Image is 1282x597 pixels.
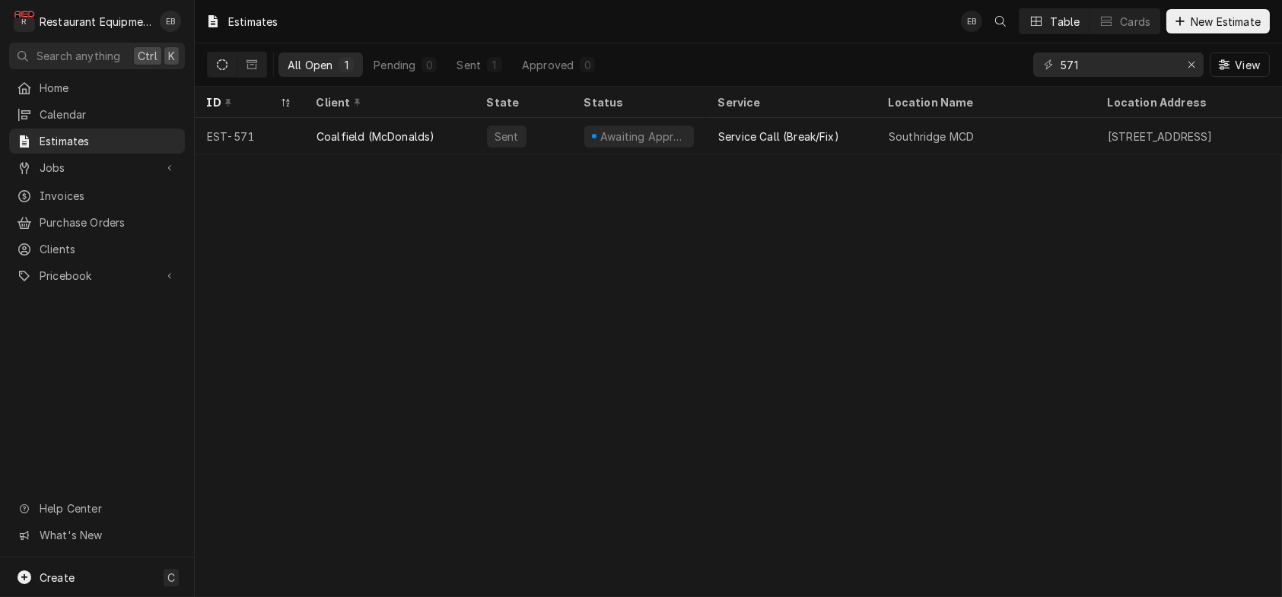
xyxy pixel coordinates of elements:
div: Cards [1120,14,1150,30]
span: Estimates [40,133,177,149]
div: Approved [522,57,574,73]
div: Location Name [889,94,1080,110]
div: [STREET_ADDRESS] [1108,129,1213,144]
div: Coalfield (McDonalds) [317,129,434,144]
a: Estimates [9,129,185,154]
span: K [168,48,175,64]
a: Go to Pricebook [9,263,185,288]
div: Emily Bird's Avatar [961,11,982,32]
div: State [487,94,560,110]
a: Go to What's New [9,522,185,548]
button: Open search [988,9,1013,33]
div: Awaiting Approval [599,129,688,144]
span: Pricebook [40,268,154,284]
div: Southridge MCD [889,129,974,144]
input: Keyword search [1061,52,1175,77]
a: Home [9,75,185,100]
div: ID [207,94,277,110]
span: Create [40,571,75,584]
div: Client [317,94,460,110]
span: Help Center [40,500,176,516]
a: Invoices [9,183,185,208]
div: Status [584,94,691,110]
button: New Estimate [1166,9,1270,33]
div: Restaurant Equipment Diagnostics [40,14,151,30]
div: Service Call (Break/Fix) [718,129,839,144]
span: Clients [40,241,177,257]
div: Table [1050,14,1080,30]
div: EB [160,11,181,32]
span: View [1232,57,1263,73]
span: Home [40,80,177,96]
button: Search anythingCtrlK [9,43,185,69]
div: R [14,11,35,32]
span: Ctrl [138,48,157,64]
div: EB [961,11,982,32]
div: Pending [374,57,415,73]
span: Jobs [40,160,154,176]
a: Go to Jobs [9,155,185,180]
span: Purchase Orders [40,214,177,230]
span: Calendar [40,106,177,122]
span: What's New [40,527,176,543]
span: New Estimate [1188,14,1264,30]
div: Sent [493,129,520,144]
div: 1 [490,57,499,73]
div: 0 [425,57,434,73]
a: Go to Help Center [9,496,185,521]
div: EST-571 [195,118,304,154]
div: Restaurant Equipment Diagnostics's Avatar [14,11,35,32]
span: C [167,570,175,586]
a: Calendar [9,102,185,127]
div: Sent [456,57,481,73]
button: View [1210,52,1270,77]
div: Service [718,94,861,110]
a: Purchase Orders [9,210,185,235]
span: Invoices [40,188,177,204]
button: Erase input [1179,52,1204,77]
div: All Open [288,57,332,73]
div: 1 [342,57,351,73]
div: Emily Bird's Avatar [160,11,181,32]
div: 0 [583,57,592,73]
span: Search anything [37,48,120,64]
a: Clients [9,237,185,262]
